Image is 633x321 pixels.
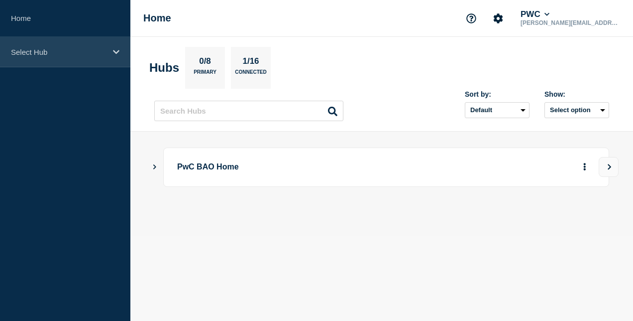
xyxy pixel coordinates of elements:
h2: Hubs [149,61,179,75]
p: [PERSON_NAME][EMAIL_ADDRESS][DOMAIN_NAME] [519,19,622,26]
p: Primary [194,69,216,80]
p: Connected [235,69,266,80]
p: 1/16 [239,56,263,69]
p: Select Hub [11,48,106,56]
p: 0/8 [196,56,215,69]
button: Support [461,8,482,29]
button: PWC [519,9,551,19]
div: Show: [544,90,609,98]
button: Show Connected Hubs [152,163,157,171]
h1: Home [143,12,171,24]
select: Sort by [465,102,529,118]
button: Select option [544,102,609,118]
p: PwC BAO Home [177,158,537,176]
button: Account settings [488,8,509,29]
button: View [599,157,619,177]
input: Search Hubs [154,101,343,121]
div: Sort by: [465,90,529,98]
button: More actions [578,158,591,176]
